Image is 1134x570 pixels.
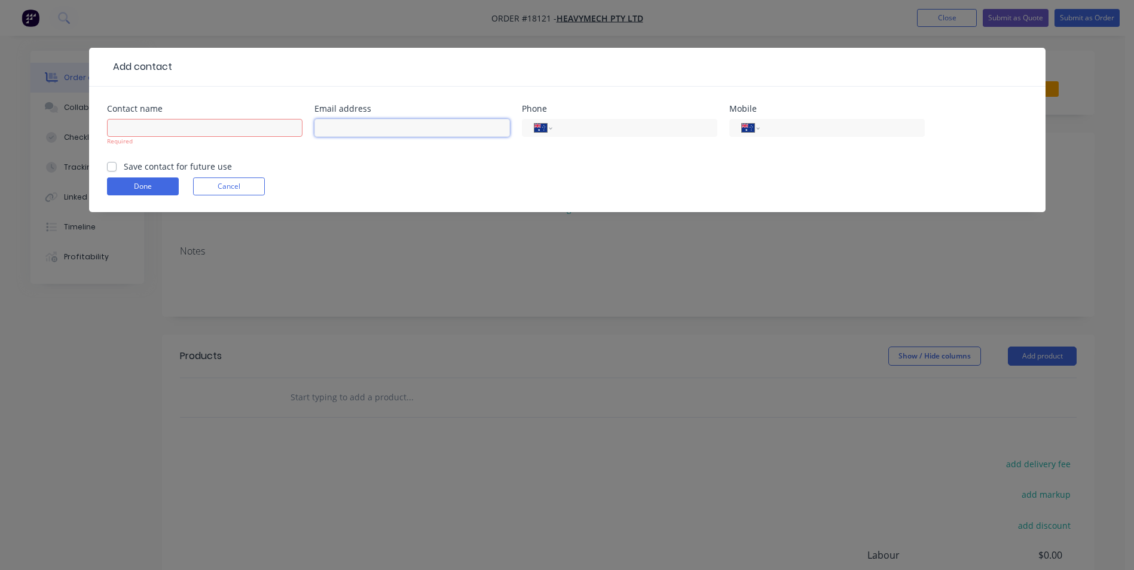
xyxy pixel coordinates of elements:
[107,60,172,74] div: Add contact
[522,105,717,113] div: Phone
[314,105,510,113] div: Email address
[729,105,925,113] div: Mobile
[107,177,179,195] button: Done
[107,105,302,113] div: Contact name
[193,177,265,195] button: Cancel
[124,160,232,173] label: Save contact for future use
[107,137,302,146] div: Required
